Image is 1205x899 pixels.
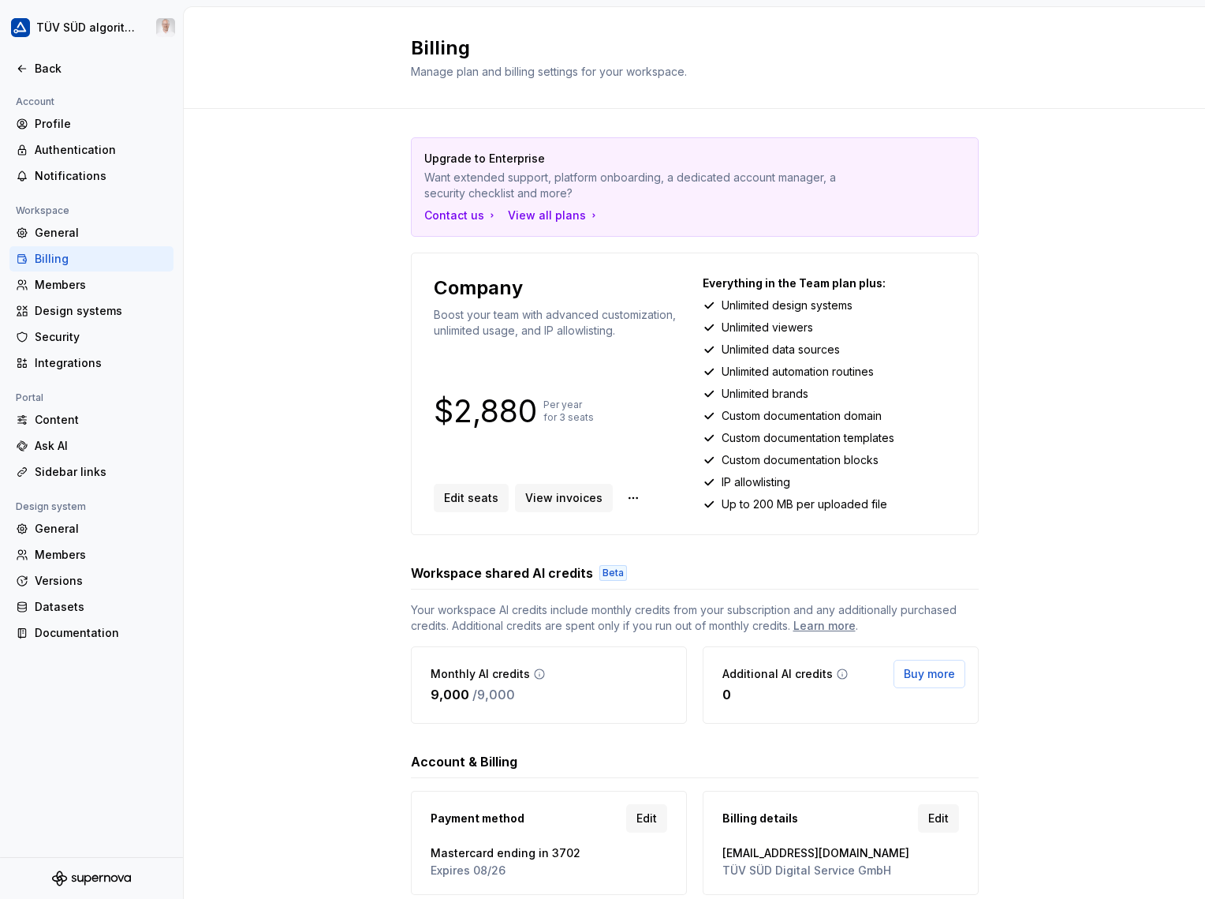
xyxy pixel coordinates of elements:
[722,452,879,468] p: Custom documentation blocks
[9,620,173,646] a: Documentation
[722,685,731,704] p: 0
[722,320,813,335] p: Unlimited viewers
[9,497,92,516] div: Design system
[9,324,173,350] a: Security
[9,594,173,620] a: Datasets
[9,388,50,407] div: Portal
[722,496,887,512] p: Up to 200 MB per uploaded file
[36,20,137,36] div: TÜV SÜD algorithm
[9,407,173,433] a: Content
[424,151,855,167] p: Upgrade to Enterprise
[434,307,687,339] p: Boost your team with advanced customization, unlimited usage, and IP allowlisting.
[9,298,173,324] a: Design systems
[35,599,167,615] div: Datasets
[599,565,627,581] div: Beta
[9,459,173,485] a: Sidebar links
[35,251,167,267] div: Billing
[703,275,956,291] p: Everything in the Team plan plus:
[9,272,173,298] a: Members
[411,564,593,582] h3: Workspace shared AI credits
[35,464,167,480] div: Sidebar links
[431,863,667,878] span: Expires 08/26
[434,402,537,421] p: $2,880
[722,863,959,878] span: TÜV SÜD Digital Service GmbH
[472,685,515,704] p: / 9,000
[928,811,949,826] span: Edit
[9,56,173,81] a: Back
[35,303,167,319] div: Design systems
[35,329,167,345] div: Security
[35,573,167,589] div: Versions
[35,625,167,641] div: Documentation
[35,277,167,293] div: Members
[35,438,167,454] div: Ask AI
[431,685,469,704] p: 9,000
[11,18,30,37] img: b580ff83-5aa9-44e3-bf1e-f2d94e587a2d.png
[3,10,180,45] button: TÜV SÜD algorithmMarco Schäfer
[431,845,667,861] span: Mastercard ending in 3702
[636,811,657,826] span: Edit
[722,845,959,861] span: [EMAIL_ADDRESS][DOMAIN_NAME]
[793,618,856,634] a: Learn more
[722,811,798,826] span: Billing details
[722,342,840,358] p: Unlimited data sources
[722,430,894,446] p: Custom documentation templates
[434,275,523,301] p: Company
[722,474,790,490] p: IP allowlisting
[411,602,979,634] span: Your workspace AI credits include monthly credits from your subscription and any additionally pur...
[9,201,76,220] div: Workspace
[424,170,855,201] p: Want extended support, platform onboarding, a dedicated account manager, a security checklist and...
[515,484,613,512] a: View invoices
[9,246,173,272] a: Billing
[893,660,965,688] button: Buy more
[904,666,955,682] span: Buy more
[35,355,167,371] div: Integrations
[35,142,167,158] div: Authentication
[411,752,517,771] h3: Account & Billing
[543,399,594,424] p: Per year for 3 seats
[626,804,667,833] a: Edit
[525,490,602,506] span: View invoices
[431,811,524,826] span: Payment method
[9,163,173,189] a: Notifications
[9,568,173,594] a: Versions
[9,111,173,137] a: Profile
[35,61,167,77] div: Back
[508,208,600,223] button: View all plans
[424,208,498,223] button: Contact us
[722,364,874,380] p: Unlimited automation routines
[35,412,167,428] div: Content
[35,116,167,132] div: Profile
[156,18,175,37] img: Marco Schäfer
[35,168,167,184] div: Notifications
[918,804,959,833] a: Edit
[722,666,833,682] p: Additional AI credits
[9,542,173,567] a: Members
[35,547,167,563] div: Members
[9,220,173,245] a: General
[411,36,960,61] h2: Billing
[444,490,498,506] span: Edit seats
[722,408,882,424] p: Custom documentation domain
[434,484,509,512] button: Edit seats
[35,521,167,537] div: General
[9,516,173,541] a: General
[722,298,852,313] p: Unlimited design systems
[9,433,173,459] a: Ask AI
[52,871,131,886] svg: Supernova Logo
[35,225,167,241] div: General
[411,65,687,78] span: Manage plan and billing settings for your workspace.
[722,386,808,402] p: Unlimited brands
[9,92,61,111] div: Account
[431,666,530,682] p: Monthly AI credits
[9,137,173,163] a: Authentication
[9,350,173,376] a: Integrations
